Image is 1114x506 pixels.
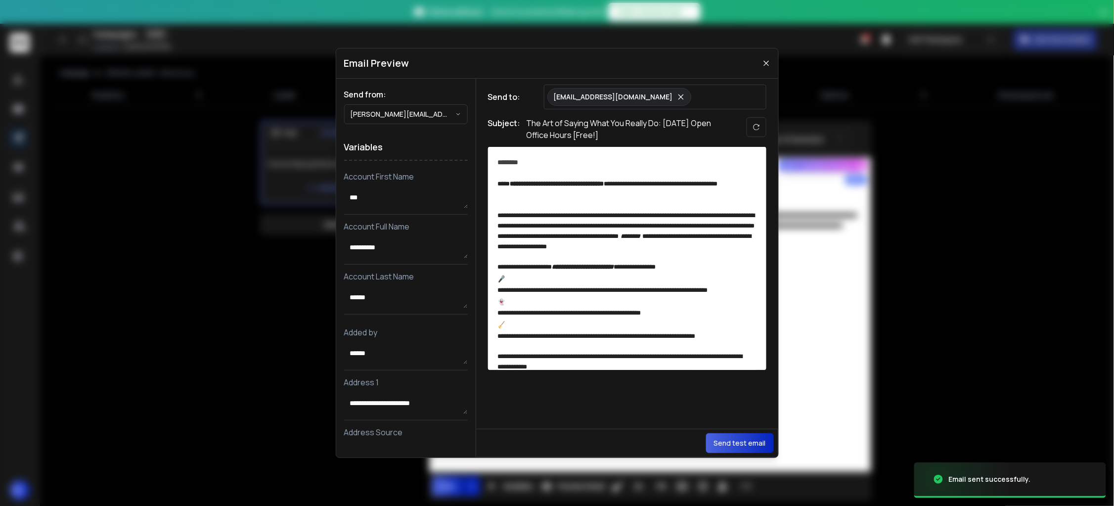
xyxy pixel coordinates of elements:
h1: Email Preview [344,56,409,70]
p: Account Full Name [344,221,468,232]
p: Account Last Name [344,271,468,282]
h1: Send to: [488,91,528,103]
p: [EMAIL_ADDRESS][DOMAIN_NAME] [554,92,673,102]
p: Address 1 [344,376,468,388]
button: Send test email [706,433,774,453]
p: [PERSON_NAME][EMAIL_ADDRESS][DOMAIN_NAME] [351,109,455,119]
div: Email sent successfully. [949,474,1031,484]
p: The Art of Saying What You Really Do: [DATE] Open Office Hours [Free!] [527,117,724,141]
h1: Variables [344,134,468,161]
h1: Send from: [344,89,468,100]
p: Added by [344,326,468,338]
p: Address Source [344,426,468,438]
p: Account First Name [344,171,468,183]
h1: Subject: [488,117,521,141]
